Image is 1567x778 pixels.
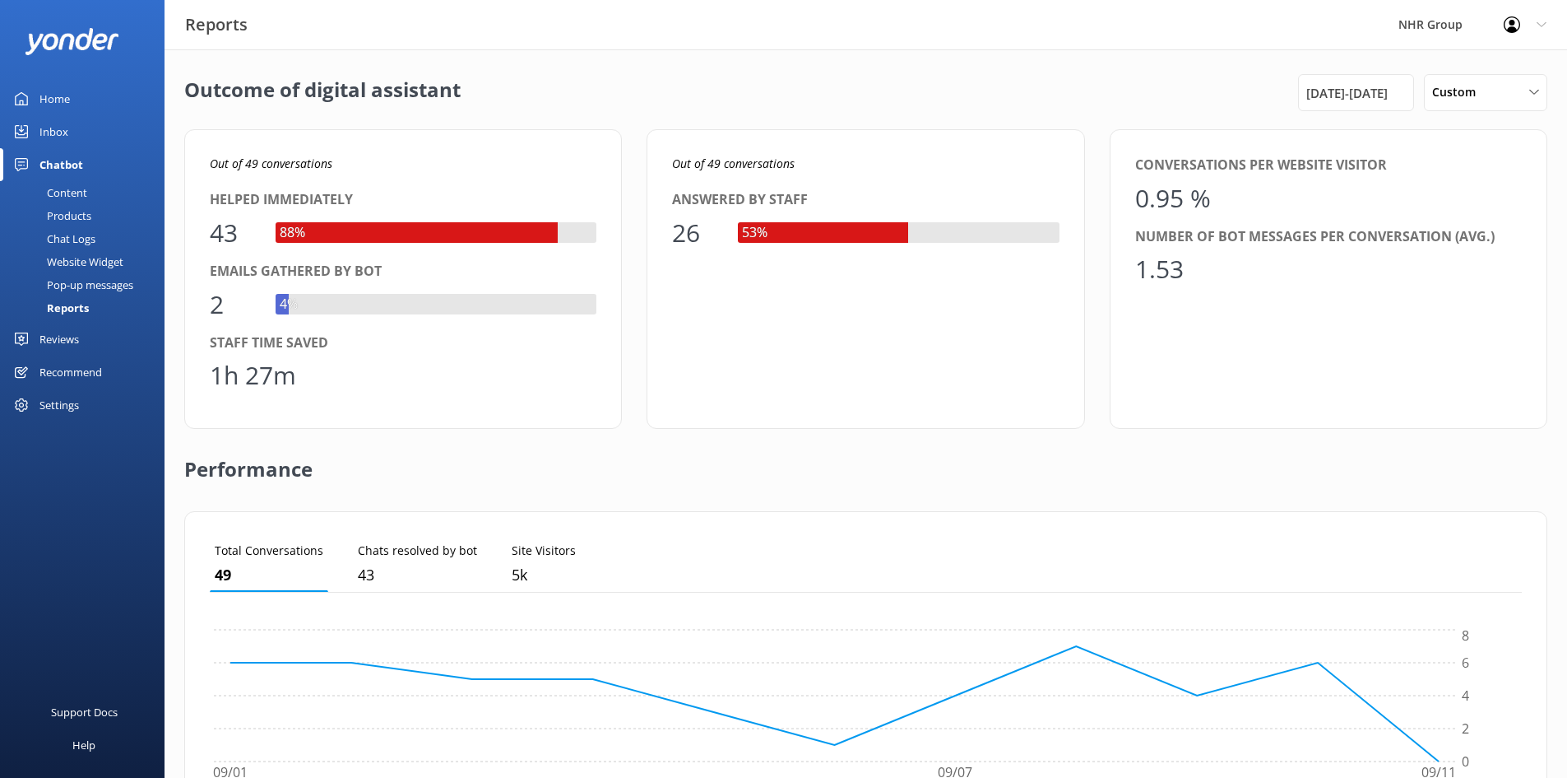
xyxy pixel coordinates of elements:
[512,542,576,560] p: Site Visitors
[1135,155,1522,176] div: Conversations per website visitor
[358,542,477,560] p: Chats resolved by bot
[512,563,576,587] p: 5,136
[184,74,461,111] h2: Outcome of digital assistant
[10,273,133,296] div: Pop-up messages
[358,563,477,587] p: 43
[10,296,89,319] div: Reports
[39,82,70,115] div: Home
[1462,627,1469,645] tspan: 8
[1462,687,1469,705] tspan: 4
[276,222,309,244] div: 88%
[10,296,165,319] a: Reports
[39,323,79,356] div: Reviews
[10,227,95,250] div: Chat Logs
[10,227,165,250] a: Chat Logs
[72,729,95,762] div: Help
[39,148,83,181] div: Chatbot
[210,285,259,324] div: 2
[51,696,118,729] div: Support Docs
[1135,226,1522,248] div: Number of bot messages per conversation (avg.)
[10,250,165,273] a: Website Widget
[210,333,596,354] div: Staff time saved
[672,213,721,253] div: 26
[10,250,123,273] div: Website Widget
[215,563,323,587] p: 49
[39,356,102,389] div: Recommend
[185,12,248,38] h3: Reports
[1135,249,1185,289] div: 1.53
[10,181,165,204] a: Content
[672,189,1059,211] div: Answered by staff
[276,294,302,315] div: 4%
[1462,720,1469,738] tspan: 2
[10,273,165,296] a: Pop-up messages
[210,156,332,171] i: Out of 49 conversations
[210,261,596,282] div: Emails gathered by bot
[39,389,79,422] div: Settings
[1462,654,1469,672] tspan: 6
[1306,83,1388,103] span: [DATE] - [DATE]
[39,115,68,148] div: Inbox
[738,222,772,244] div: 53%
[672,156,795,171] i: Out of 49 conversations
[210,213,259,253] div: 43
[1462,752,1469,771] tspan: 0
[210,356,296,395] div: 1h 27m
[10,204,165,227] a: Products
[25,28,119,55] img: yonder-white-logo.png
[210,189,596,211] div: Helped immediately
[1135,179,1211,218] div: 0.95 %
[1432,83,1486,101] span: Custom
[184,429,313,495] h2: Performance
[10,204,91,227] div: Products
[215,542,323,560] p: Total Conversations
[10,181,87,204] div: Content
